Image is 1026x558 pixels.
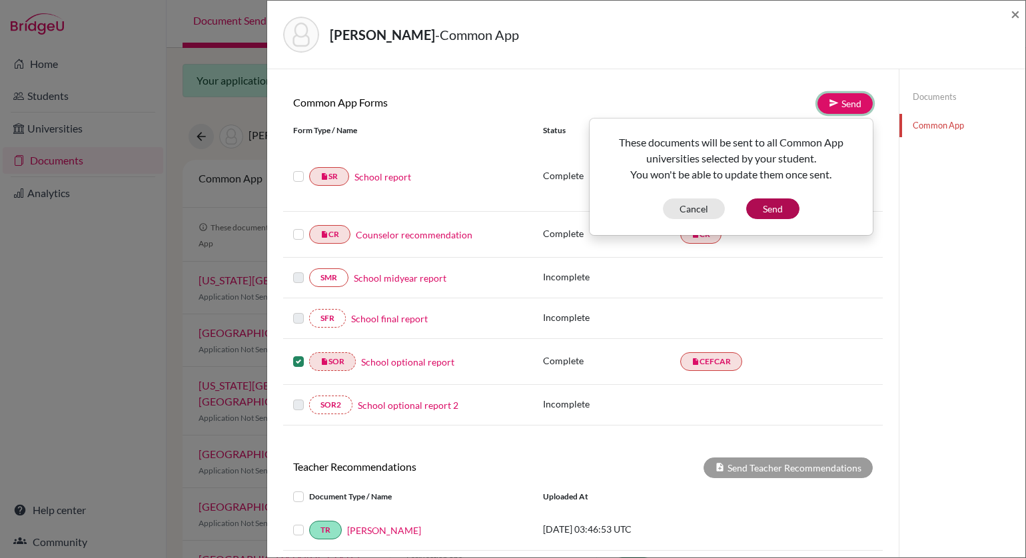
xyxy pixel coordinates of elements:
p: Complete [543,226,680,240]
a: insert_drive_fileSR [309,167,349,186]
a: School report [354,170,411,184]
i: insert_drive_file [692,358,700,366]
a: SMR [309,268,348,287]
p: These documents will be sent to all Common App universities selected by your student. You won't b... [600,135,862,182]
button: Cancel [663,198,725,219]
a: Documents [899,85,1025,109]
a: TR [309,521,342,539]
div: Uploaded at [533,489,733,505]
h6: Common App Forms [283,96,583,109]
a: SOR2 [309,396,352,414]
a: School final report [351,312,428,326]
span: × [1011,4,1020,23]
i: insert_drive_file [320,358,328,366]
div: Document Type / Name [283,489,533,505]
a: Counselor recommendation [356,228,472,242]
span: - Common App [435,27,519,43]
i: insert_drive_file [320,172,328,180]
a: School midyear report [354,271,446,285]
p: [DATE] 03:46:53 UTC [543,522,723,536]
a: SFR [309,309,346,328]
a: School optional report 2 [358,398,458,412]
button: Send [746,198,799,219]
div: Status [543,125,680,137]
a: Send [817,93,873,114]
h6: Teacher Recommendations [283,460,583,473]
a: [PERSON_NAME] [347,523,421,537]
i: insert_drive_file [320,230,328,238]
strong: [PERSON_NAME] [330,27,435,43]
a: insert_drive_fileSOR [309,352,356,371]
a: insert_drive_fileCEFCAR [680,352,742,371]
div: Form Type / Name [283,125,533,137]
p: Incomplete [543,310,680,324]
a: insert_drive_fileCR [309,225,350,244]
p: Incomplete [543,397,680,411]
p: Incomplete [543,270,680,284]
p: Complete [543,168,680,182]
button: Close [1011,6,1020,22]
a: School optional report [361,355,454,369]
div: Send [589,118,873,236]
div: Send Teacher Recommendations [704,457,873,478]
p: Complete [543,354,680,368]
a: Common App [899,114,1025,137]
